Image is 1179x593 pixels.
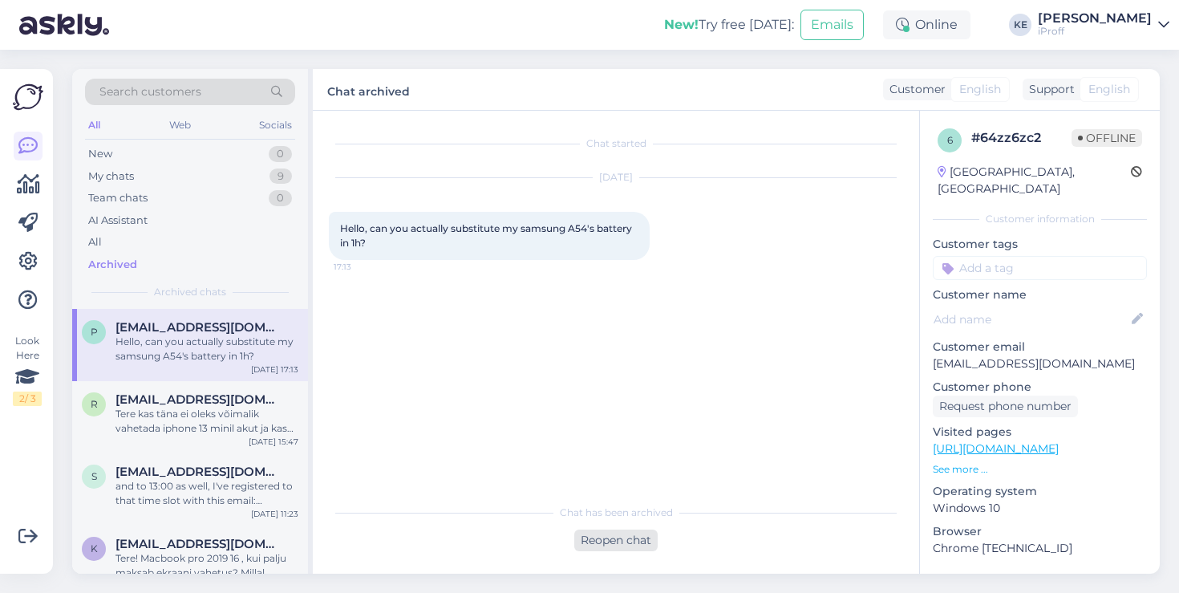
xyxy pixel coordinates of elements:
span: 17:13 [334,261,394,273]
span: Chat has been archived [560,506,673,520]
div: [DATE] 15:47 [249,436,298,448]
div: All [88,234,102,250]
span: s [91,470,97,482]
p: Operating system [933,483,1147,500]
a: [PERSON_NAME]iProff [1038,12,1169,38]
button: Emails [800,10,864,40]
div: Reopen chat [574,530,658,551]
span: Archived chats [154,285,226,299]
span: English [959,81,1001,98]
div: Team chats [88,190,148,206]
div: Chat started [329,136,903,151]
b: New! [664,17,699,32]
p: Browser [933,523,1147,540]
p: Customer email [933,339,1147,355]
span: English [1088,81,1130,98]
span: Search customers [99,83,201,100]
div: and to 13:00 as well, I've registered to that time slot with this email: [EMAIL_ADDRESS][DOMAIN_N... [115,479,298,508]
div: [DATE] 11:23 [251,508,298,520]
div: Request phone number [933,396,1078,417]
div: Extra [933,573,1147,587]
span: Offline [1072,129,1142,147]
div: iProff [1038,25,1152,38]
div: New [88,146,112,162]
a: [URL][DOMAIN_NAME] [933,441,1059,456]
div: 2 / 3 [13,392,42,406]
div: Try free [DATE]: [664,15,794,35]
span: R [91,398,98,410]
span: Hello, can you actually substitute my samsung A54's battery in 1h? [340,222,634,249]
p: See more ... [933,462,1147,477]
div: AI Assistant [88,213,148,229]
div: 0 [269,190,292,206]
div: Customer information [933,212,1147,226]
div: 0 [269,146,292,162]
div: Socials [256,115,295,136]
div: [DATE] 17:13 [251,364,298,376]
div: Archived [88,257,137,273]
div: Online [883,10,970,39]
div: All [85,115,103,136]
div: Support [1023,81,1075,98]
p: Customer tags [933,236,1147,253]
div: Tere kas täna ei oleks võimalik vahetada iphone 13 minil akut ja kas te vahetate nii et seaded ei... [115,407,298,436]
div: [GEOGRAPHIC_DATA], [GEOGRAPHIC_DATA] [938,164,1131,197]
input: Add a tag [933,256,1147,280]
div: Hello, can you actually substitute my samsung A54's battery in 1h? [115,335,298,364]
div: Web [166,115,194,136]
span: 6 [947,134,953,146]
img: Askly Logo [13,82,43,112]
input: Add name [934,311,1128,328]
span: Ranelluht@gmail.com [115,392,282,407]
span: Krjaak1@gmail.com [115,537,282,551]
label: Chat archived [327,79,410,100]
div: [PERSON_NAME] [1038,12,1152,25]
p: [EMAIL_ADDRESS][DOMAIN_NAME] [933,355,1147,372]
div: [DATE] [329,170,903,185]
p: Chrome [TECHNICAL_ID] [933,540,1147,557]
p: Visited pages [933,424,1147,441]
div: KE [1009,14,1031,36]
p: Customer phone [933,379,1147,396]
span: p [91,326,98,338]
div: Look Here [13,334,42,406]
div: My chats [88,169,134,185]
div: Customer [883,81,946,98]
div: Tere! Macbook pro 2019 16 , kui palju maksab ekraani vahetus? Millal saaksite teha? [115,551,298,580]
p: Customer name [933,286,1147,303]
p: Windows 10 [933,500,1147,517]
div: 9 [269,169,292,185]
span: satkan.shyngys@gmail.com [115,465,282,479]
div: # 64zz6zc2 [971,128,1072,148]
span: K [91,542,98,554]
span: pietro.ori22@gmail.com [115,320,282,335]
